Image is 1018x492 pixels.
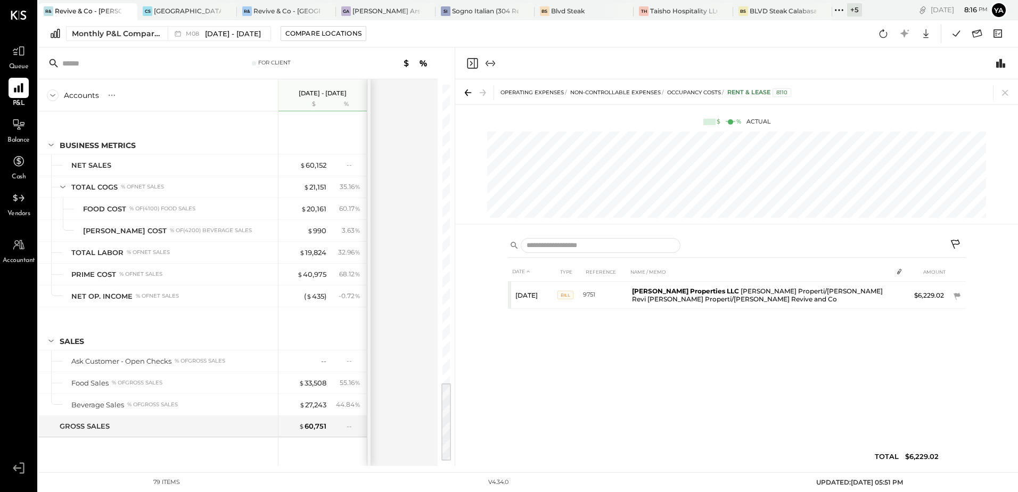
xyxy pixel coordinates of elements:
div: 21,151 [303,182,326,192]
span: OPERATING EXPENSES [500,89,564,96]
div: BLVD Steak Calabasas [750,6,816,15]
div: Revive & Co - [GEOGRAPHIC_DATA] [253,6,320,15]
div: 8110 [773,88,791,97]
div: $ [717,118,720,126]
div: 40,975 [297,269,326,280]
td: $6,229.02 [907,282,948,309]
div: % of (4200) Beverage Sales [170,227,252,234]
span: $ [297,270,303,278]
div: % of NET SALES [127,249,170,256]
div: % of GROSS SALES [127,401,178,408]
div: BS [738,6,748,16]
div: 990 [307,226,326,236]
span: % [355,204,360,212]
span: % [355,226,360,234]
span: P&L [13,99,25,109]
div: -- [321,356,326,366]
button: Expand panel (e) [484,57,497,70]
th: AMOUNT [907,262,948,282]
button: Close panel [466,57,479,70]
button: Monthly P&L Comparison M08[DATE] - [DATE] [66,26,271,41]
div: % of GROSS SALES [112,379,162,387]
span: Vendors [7,209,30,219]
th: TYPE [557,262,583,282]
div: % of NET SALES [119,270,162,278]
div: Monthly P&L Comparison [72,28,161,39]
span: $ [307,226,313,235]
div: CS [143,6,152,16]
div: % of NET SALES [136,292,179,300]
div: Rent & Lease [727,88,791,97]
th: REFERENCE [583,262,628,282]
div: GA [341,6,351,16]
span: $ [301,204,307,213]
div: SI [441,6,450,16]
span: M08 [186,31,202,37]
span: $ [299,400,305,409]
div: 27,243 [299,400,326,410]
div: 32.96 [338,248,360,257]
div: [DATE] [931,5,988,15]
div: Sogno Italian (304 Restaurant) [452,6,519,15]
div: 60,152 [300,160,326,170]
span: % [355,248,360,256]
div: % of (4100) Food Sales [129,205,195,212]
span: $ [300,161,306,169]
div: 33,508 [299,378,326,388]
div: Blvd Steak [551,6,585,15]
div: % of NET SALES [121,183,164,191]
div: BS [540,6,549,16]
span: $ [299,248,305,257]
div: Ask Customer - Open Checks [71,356,171,366]
div: ( 435 ) [304,291,326,301]
div: 68.12 [339,269,360,279]
div: 44.84 [336,400,360,409]
span: % [355,269,360,278]
span: UPDATED: [DATE] 05:51 PM [816,478,903,486]
div: TOTAL LABOR [71,248,124,258]
td: 9751 [583,282,628,309]
div: Actual [703,118,770,126]
div: [PERSON_NAME] Arso [352,6,419,15]
div: SALES [60,336,84,347]
div: TOTAL COGS [71,182,118,192]
div: Accounts [64,90,99,101]
button: Compare Locations [281,26,366,41]
span: % [355,182,360,191]
p: [DATE] - [DATE] [299,89,347,97]
div: copy link [917,4,928,15]
div: Taisho Hospitality LLC [650,6,717,15]
div: [PERSON_NAME] COST [83,226,167,236]
a: Balance [1,114,37,145]
td: [DATE] [510,282,557,309]
span: Queue [9,62,29,72]
th: NAME / MEMO [628,262,892,282]
a: P&L [1,78,37,109]
div: FOOD COST [83,204,126,214]
div: -- [347,356,360,365]
span: Accountant [3,256,35,266]
div: NET SALES [71,160,111,170]
span: $ [306,292,312,300]
div: 60.17 [339,204,360,214]
span: NON-CONTROLLABLE EXPENSES [570,89,661,96]
div: -- [347,422,360,431]
div: [GEOGRAPHIC_DATA][PERSON_NAME] [154,6,220,15]
th: DATE [510,262,557,282]
span: % [355,378,360,387]
span: Balance [7,136,30,145]
span: $ [299,379,305,387]
div: BUSINESS METRICS [60,140,136,151]
div: NET OP. INCOME [71,291,133,301]
div: For Client [258,59,291,67]
span: $ [303,183,309,191]
div: - 0.72 [339,291,360,301]
div: % [329,100,364,109]
span: Occupancy Costs [667,89,721,96]
span: % [355,291,360,300]
span: % [355,400,360,408]
div: v 4.34.0 [488,478,508,487]
td: [PERSON_NAME] Properti/[PERSON_NAME] Revi [PERSON_NAME] Properti/[PERSON_NAME] Revive and Co [628,282,892,309]
div: 55.16 [340,378,360,388]
div: + 5 [847,3,862,17]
